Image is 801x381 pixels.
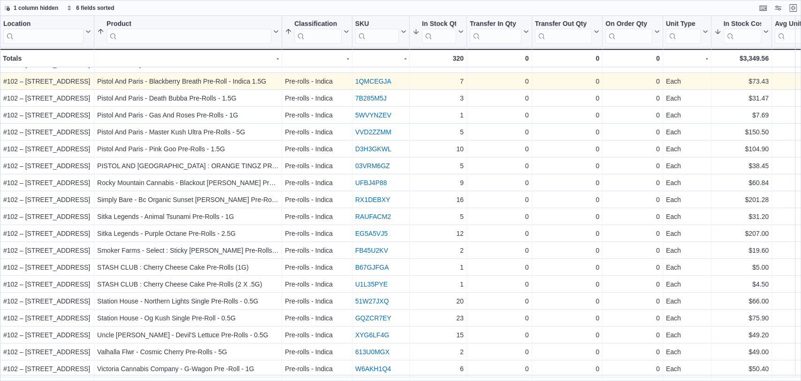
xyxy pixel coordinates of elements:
[97,126,279,138] div: Pistol And Paris - Master Kush Ultra Pre-Rolls - 5G
[605,20,660,44] button: On Order Qty
[714,245,769,256] div: $19.60
[0,2,62,14] button: 1 column hidden
[3,228,91,239] div: #102 – [STREET_ADDRESS]
[470,262,529,273] div: 0
[535,160,599,171] div: 0
[666,329,708,341] div: Each
[535,177,599,188] div: 0
[412,228,464,239] div: 12
[355,247,388,254] a: FB45U2KV
[714,126,769,138] div: $150.50
[412,312,464,324] div: 23
[666,109,708,121] div: Each
[97,143,279,155] div: Pistol And Paris - Pink Goo Pre-Rolls - 1.5G
[412,262,464,273] div: 1
[535,20,592,29] div: Transfer Out Qty
[412,329,464,341] div: 15
[355,314,391,322] a: GQZCR7EY
[666,143,708,155] div: Each
[412,20,464,44] button: In Stock Qty
[3,93,91,104] div: #102 – [STREET_ADDRESS]
[97,262,279,273] div: STASH CLUB : Cherry Cheese Cake Pre-Rolls (1G)
[412,295,464,307] div: 20
[3,160,91,171] div: #102 – [STREET_ADDRESS]
[285,279,349,290] div: Pre-rolls - Indica
[535,363,599,374] div: 0
[97,346,279,358] div: Valhalla Flwr - Cosmic Cherry Pre-Rolls - 5G
[470,363,529,374] div: 0
[666,211,708,222] div: Each
[3,346,91,358] div: #102 – [STREET_ADDRESS]
[355,78,391,85] a: 1QMCEGJA
[605,93,660,104] div: 0
[285,194,349,205] div: Pre-rolls - Indica
[285,363,349,374] div: Pre-rolls - Indica
[470,329,529,341] div: 0
[666,20,701,44] div: Unit Type
[285,20,349,44] button: Classification
[470,211,529,222] div: 0
[470,228,529,239] div: 0
[97,228,279,239] div: Sitka Legends - Purple Octane Pre-Rolls - 2.5G
[605,363,660,374] div: 0
[605,177,660,188] div: 0
[787,2,799,14] button: Exit fullscreen
[355,280,388,288] a: U1L35PYE
[666,312,708,324] div: Each
[412,363,464,374] div: 6
[714,295,769,307] div: $66.00
[412,194,464,205] div: 16
[666,20,701,29] div: Unit Type
[470,295,529,307] div: 0
[412,177,464,188] div: 9
[355,145,391,153] a: D3H3GKWL
[14,4,58,12] span: 1 column hidden
[535,279,599,290] div: 0
[714,363,769,374] div: $50.40
[605,194,660,205] div: 0
[355,297,389,305] a: 51W27JXQ
[470,194,529,205] div: 0
[107,20,271,29] div: Product
[714,143,769,155] div: $104.90
[97,245,279,256] div: Smoker Farms - Select : Sticky [PERSON_NAME] Pre-Rolls - 1.5G
[666,53,708,64] div: -
[285,126,349,138] div: Pre-rolls - Indica
[535,53,599,64] div: 0
[97,312,279,324] div: Station House - Og Kush Single Pre-Roll - 0.5G
[412,279,464,290] div: 1
[63,2,118,14] button: 6 fields sorted
[470,20,521,44] div: Transfer In Qty
[97,53,279,64] div: -
[605,262,660,273] div: 0
[3,76,91,87] div: #102 – [STREET_ADDRESS]
[412,245,464,256] div: 2
[412,211,464,222] div: 5
[3,143,91,155] div: #102 – [STREET_ADDRESS]
[666,93,708,104] div: Each
[355,20,406,44] button: SKU
[772,2,784,14] button: Display options
[714,20,769,44] button: In Stock Cost
[355,365,391,373] a: W6AKH1Q4
[355,264,389,271] a: B67GJFGA
[97,279,279,290] div: STASH CLUB : Cherry Cheese Cake Pre-Rolls (2 X .5G)
[285,76,349,87] div: Pre-rolls - Indica
[714,177,769,188] div: $60.84
[605,20,652,44] div: On Order Qty
[666,279,708,290] div: Each
[605,329,660,341] div: 0
[535,93,599,104] div: 0
[470,312,529,324] div: 0
[355,331,389,339] a: XYG6LF4G
[535,211,599,222] div: 0
[535,109,599,121] div: 0
[412,126,464,138] div: 5
[605,160,660,171] div: 0
[285,329,349,341] div: Pre-rolls - Indica
[714,76,769,87] div: $73.43
[355,179,387,187] a: UFBJ4P88
[535,126,599,138] div: 0
[285,295,349,307] div: Pre-rolls - Indica
[355,213,391,220] a: RAUFACM2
